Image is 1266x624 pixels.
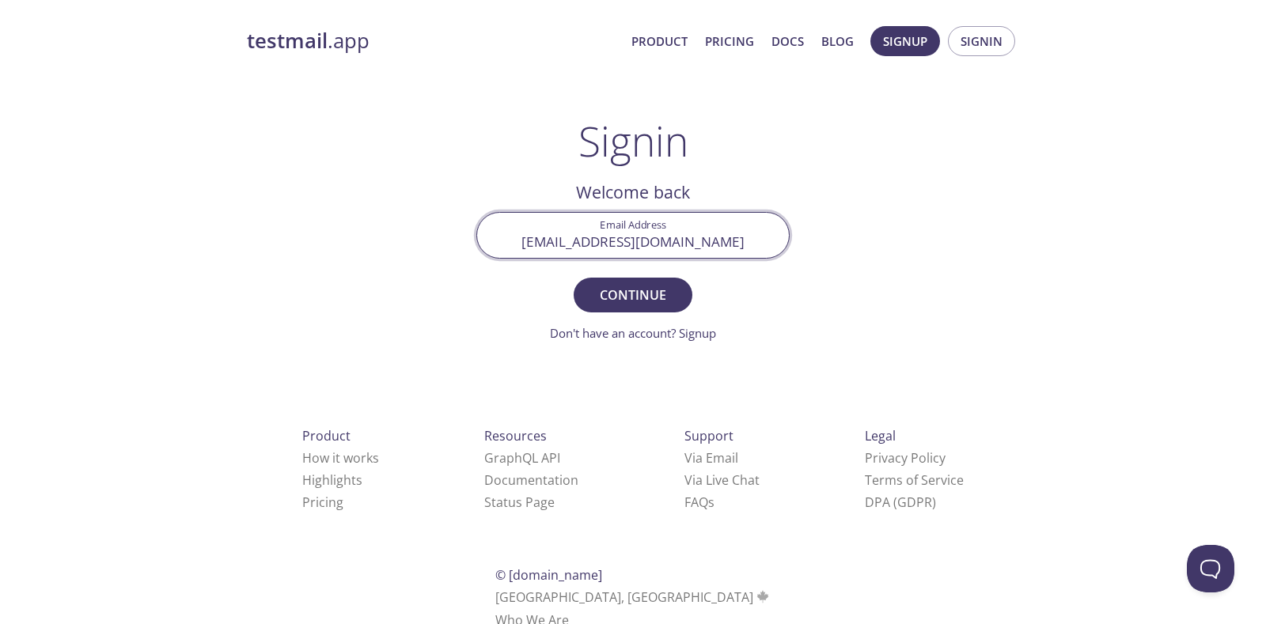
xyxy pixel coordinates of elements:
[302,449,379,467] a: How it works
[684,494,714,511] a: FAQ
[631,31,688,51] a: Product
[684,427,733,444] span: Support
[870,26,940,56] button: Signup
[708,494,714,511] span: s
[574,278,692,312] button: Continue
[961,31,1003,51] span: Signin
[495,566,602,584] span: © [DOMAIN_NAME]
[495,588,771,606] span: [GEOGRAPHIC_DATA], [GEOGRAPHIC_DATA]
[578,117,688,165] h1: Signin
[476,179,790,206] h2: Welcome back
[684,471,760,489] a: Via Live Chat
[302,427,351,444] span: Product
[550,325,716,341] a: Don't have an account? Signup
[247,27,328,55] strong: testmail
[684,449,738,467] a: Via Email
[247,28,619,55] a: testmail.app
[302,471,362,489] a: Highlights
[484,427,547,444] span: Resources
[705,31,754,51] a: Pricing
[1187,545,1234,592] iframe: Help Scout Beacon - Open
[948,26,1015,56] button: Signin
[484,471,578,489] a: Documentation
[484,449,560,467] a: GraphQL API
[821,31,854,51] a: Blog
[302,494,343,511] a: Pricing
[591,284,675,306] span: Continue
[771,31,804,51] a: Docs
[484,494,555,511] a: Status Page
[865,427,896,444] span: Legal
[865,494,936,511] a: DPA (GDPR)
[865,471,964,489] a: Terms of Service
[865,449,946,467] a: Privacy Policy
[883,31,927,51] span: Signup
